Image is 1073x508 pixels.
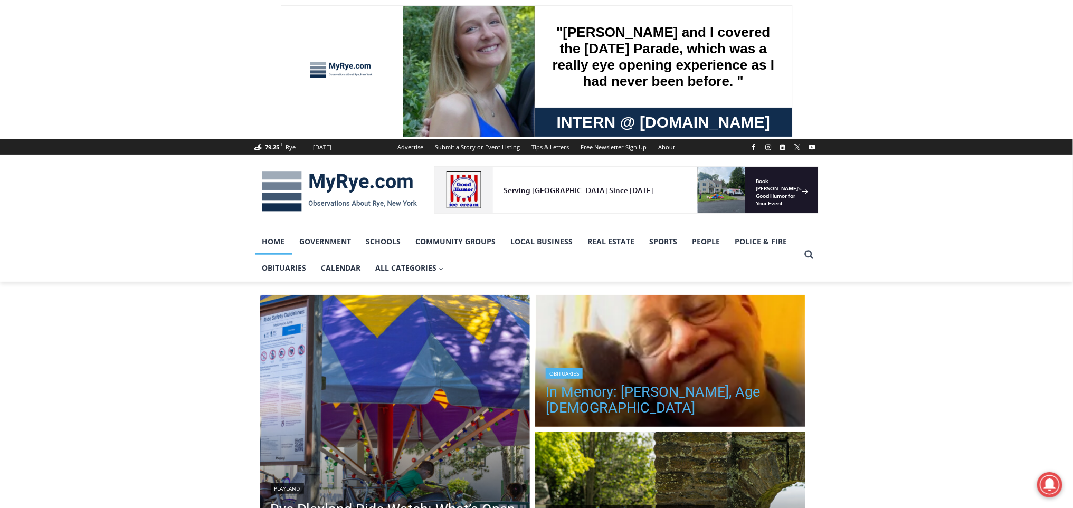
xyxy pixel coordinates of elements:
a: Police & Fire [728,228,795,255]
img: s_800_809a2aa2-bb6e-4add-8b5e-749ad0704c34.jpeg [255,1,319,48]
div: Serving [GEOGRAPHIC_DATA] Since [DATE] [69,19,261,29]
span: Intern @ [DOMAIN_NAME] [276,105,489,129]
div: [DATE] [314,142,332,152]
div: "the precise, almost orchestrated movements of cutting and assembling sushi and [PERSON_NAME] mak... [109,66,155,126]
span: 79.25 [265,143,279,151]
span: Open Tues. - Sun. [PHONE_NUMBER] [3,109,103,149]
a: X [791,141,804,154]
img: MyRye.com [255,164,424,219]
a: In Memory: [PERSON_NAME], Age [DEMOGRAPHIC_DATA] [546,384,795,416]
div: "[PERSON_NAME] and I covered the [DATE] Parade, which was a really eye opening experience as I ha... [267,1,499,102]
a: Instagram [762,141,775,154]
a: Free Newsletter Sign Up [575,139,653,155]
a: Home [255,228,292,255]
a: Obituaries [255,255,314,281]
a: Facebook [747,141,760,154]
a: About [653,139,681,155]
a: Community Groups [409,228,504,255]
a: Submit a Story or Event Listing [430,139,526,155]
a: Real Estate [581,228,642,255]
a: Intern @ [DOMAIN_NAME] [254,102,511,131]
a: Read More In Memory: Patrick A. Auriemma Jr., Age 70 [535,295,805,430]
a: Local Business [504,228,581,255]
a: People [685,228,728,255]
span: F [281,141,283,147]
a: Advertise [392,139,430,155]
h4: Book [PERSON_NAME]'s Good Humor for Your Event [321,11,367,41]
a: Sports [642,228,685,255]
button: View Search Form [800,245,819,264]
img: Obituary - Patrick Albert Auriemma [535,295,805,430]
a: Tips & Letters [526,139,575,155]
div: Rye [286,142,296,152]
a: Playland [271,483,304,494]
nav: Secondary Navigation [392,139,681,155]
nav: Primary Navigation [255,228,800,282]
a: Book [PERSON_NAME]'s Good Humor for Your Event [314,3,381,48]
a: YouTube [806,141,819,154]
button: Child menu of All Categories [368,255,452,281]
a: Government [292,228,359,255]
a: Calendar [314,255,368,281]
a: Obituaries [546,368,583,379]
a: Linkedin [776,141,789,154]
a: Open Tues. - Sun. [PHONE_NUMBER] [1,106,106,131]
a: Schools [359,228,409,255]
